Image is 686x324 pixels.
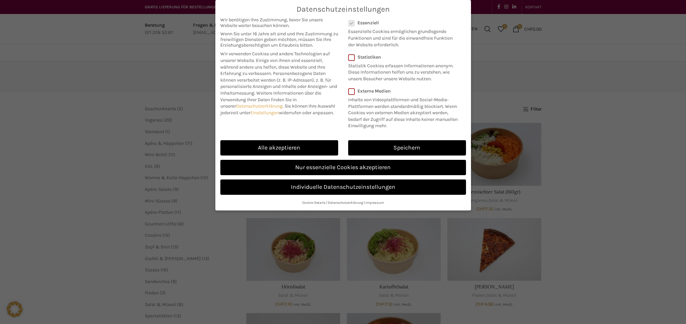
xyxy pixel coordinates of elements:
[348,60,457,82] p: Statistik Cookies erfassen Informationen anonym. Diese Informationen helfen uns zu verstehen, wie...
[348,54,457,60] label: Statistiken
[250,110,279,116] a: Einstellungen
[220,160,466,175] a: Nur essenzielle Cookies akzeptieren
[220,31,338,48] span: Wenn Sie unter 16 Jahre alt sind und Ihre Zustimmung zu freiwilligen Diensten geben möchten, müss...
[348,20,457,26] label: Essenziell
[220,17,338,28] span: Wir benötigen Ihre Zustimmung, bevor Sie unsere Website weiter besuchen können.
[348,26,457,48] p: Essenzielle Cookies ermöglichen grundlegende Funktionen und sind für die einwandfreie Funktion de...
[348,88,462,94] label: Externe Medien
[348,140,466,156] a: Speichern
[220,90,321,109] span: Weitere Informationen über die Verwendung Ihrer Daten finden Sie in unserer .
[365,200,384,205] a: Impressum
[220,71,337,96] span: Personenbezogene Daten können verarbeitet werden (z. B. IP-Adressen), z. B. für personalisierte A...
[220,140,338,156] a: Alle akzeptieren
[297,5,390,14] span: Datenschutzeinstellungen
[220,179,466,195] a: Individuelle Datenschutzeinstellungen
[220,51,330,76] span: Wir verwenden Cookies und andere Technologien auf unserer Website. Einige von ihnen sind essenzie...
[236,103,283,109] a: Datenschutzerklärung
[348,94,462,129] p: Inhalte von Videoplattformen und Social-Media-Plattformen werden standardmäßig blockiert. Wenn Co...
[220,103,335,116] span: Sie können Ihre Auswahl jederzeit unter widerrufen oder anpassen.
[328,200,363,205] a: Datenschutzerklärung
[302,200,326,205] a: Cookie-Details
